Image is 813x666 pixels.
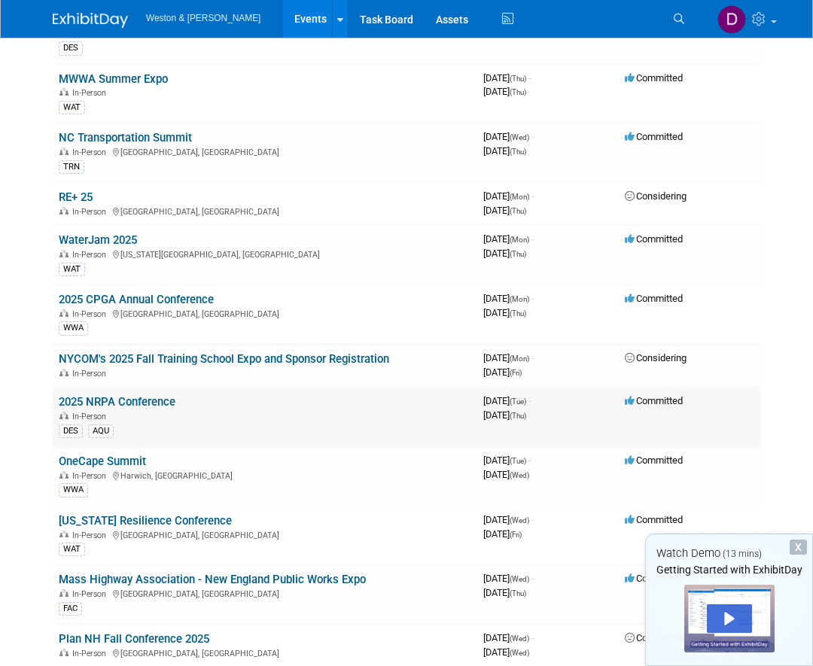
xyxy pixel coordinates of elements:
[483,455,531,466] span: [DATE]
[59,528,471,540] div: [GEOGRAPHIC_DATA], [GEOGRAPHIC_DATA]
[72,29,111,39] span: In-Person
[59,531,69,538] img: In-Person Event
[625,352,687,363] span: Considering
[483,409,526,421] span: [DATE]
[510,649,529,657] span: (Wed)
[483,514,534,525] span: [DATE]
[59,101,85,114] div: WAT
[59,424,83,438] div: DES
[59,573,366,586] a: Mass Highway Association - New England Public Works Expo
[625,573,683,584] span: Committed
[483,528,522,540] span: [DATE]
[625,190,687,202] span: Considering
[72,471,111,481] span: In-Person
[59,321,88,335] div: WWA
[510,207,526,215] span: (Thu)
[646,546,812,561] div: Watch Demo
[59,307,471,319] div: [GEOGRAPHIC_DATA], [GEOGRAPHIC_DATA]
[483,205,526,216] span: [DATE]
[72,649,111,658] span: In-Person
[59,632,209,646] a: Plan NH Fall Conference 2025
[72,250,111,260] span: In-Person
[625,72,683,84] span: Committed
[59,190,93,204] a: RE+ 25
[59,646,471,658] div: [GEOGRAPHIC_DATA], [GEOGRAPHIC_DATA]
[625,395,683,406] span: Committed
[72,412,111,421] span: In-Person
[531,573,534,584] span: -
[59,72,168,86] a: MWWA Summer Expo
[59,543,85,556] div: WAT
[59,41,83,55] div: DES
[625,514,683,525] span: Committed
[483,632,534,643] span: [DATE]
[510,412,526,420] span: (Thu)
[510,457,526,465] span: (Tue)
[483,352,534,363] span: [DATE]
[59,207,69,214] img: In-Person Event
[510,236,529,244] span: (Mon)
[528,72,531,84] span: -
[531,514,534,525] span: -
[510,471,529,479] span: (Wed)
[528,395,531,406] span: -
[510,369,522,377] span: (Fri)
[88,424,114,438] div: AQU
[483,293,534,304] span: [DATE]
[510,516,529,525] span: (Wed)
[717,5,746,34] img: Daniel Herzog
[59,263,85,276] div: WAT
[646,562,812,577] div: Getting Started with ExhibitDay
[531,632,534,643] span: -
[483,145,526,157] span: [DATE]
[59,352,389,366] a: NYCOM's 2025 Fall Training School Expo and Sponsor Registration
[531,190,534,202] span: -
[790,540,807,555] div: Dismiss
[59,147,69,155] img: In-Person Event
[59,589,69,597] img: In-Person Event
[483,307,526,318] span: [DATE]
[59,412,69,419] img: In-Person Event
[59,309,69,317] img: In-Person Event
[59,233,137,247] a: WaterJam 2025
[483,469,529,480] span: [DATE]
[510,531,522,539] span: (Fri)
[483,248,526,259] span: [DATE]
[59,395,175,409] a: 2025 NRPA Conference
[531,293,534,304] span: -
[59,483,88,497] div: WWA
[72,88,111,98] span: In-Person
[483,233,534,245] span: [DATE]
[59,471,69,479] img: In-Person Event
[59,250,69,257] img: In-Person Event
[59,514,232,528] a: [US_STATE] Resilience Conference
[483,131,534,142] span: [DATE]
[531,131,534,142] span: -
[59,587,471,599] div: [GEOGRAPHIC_DATA], [GEOGRAPHIC_DATA]
[483,573,534,584] span: [DATE]
[510,250,526,258] span: (Thu)
[146,13,260,23] span: Weston & [PERSON_NAME]
[510,88,526,96] span: (Thu)
[625,632,687,643] span: Considering
[72,589,111,599] span: In-Person
[59,248,471,260] div: [US_STATE][GEOGRAPHIC_DATA], [GEOGRAPHIC_DATA]
[59,649,69,656] img: In-Person Event
[510,397,526,406] span: (Tue)
[625,293,683,304] span: Committed
[72,147,111,157] span: In-Person
[59,205,471,217] div: [GEOGRAPHIC_DATA], [GEOGRAPHIC_DATA]
[510,634,529,643] span: (Wed)
[483,72,531,84] span: [DATE]
[59,602,82,616] div: FAC
[72,531,111,540] span: In-Person
[59,455,146,468] a: OneCape Summit
[625,455,683,466] span: Committed
[510,133,529,141] span: (Wed)
[59,88,69,96] img: In-Person Event
[483,587,526,598] span: [DATE]
[72,207,111,217] span: In-Person
[483,646,529,658] span: [DATE]
[59,131,192,144] a: NC Transportation Summit
[625,131,683,142] span: Committed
